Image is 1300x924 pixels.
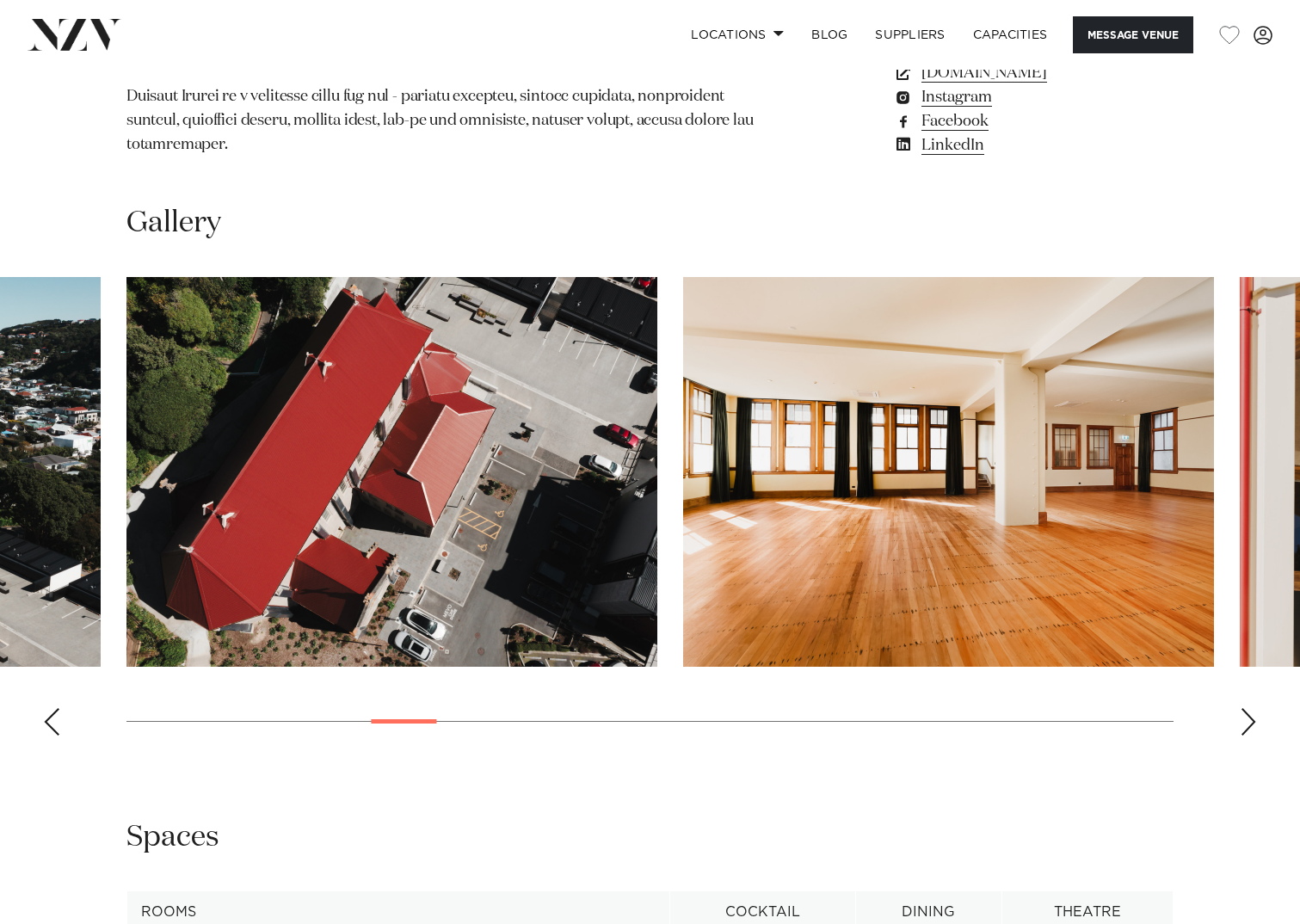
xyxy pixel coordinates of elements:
a: Capacities [959,16,1062,53]
a: Facebook [893,109,1174,133]
a: SUPPLIERS [861,16,958,53]
img: nzv-logo.png [28,19,121,50]
a: BLOG [798,16,861,53]
a: LinkedIn [893,133,1174,157]
h2: Spaces [126,818,219,857]
swiper-slide: 9 / 30 [683,277,1214,667]
a: [DOMAIN_NAME] [893,61,1174,85]
h2: Gallery [126,204,221,243]
a: Instagram [893,85,1174,109]
swiper-slide: 8 / 30 [126,277,657,667]
button: Message Venue [1073,16,1193,53]
a: Locations [677,16,798,53]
